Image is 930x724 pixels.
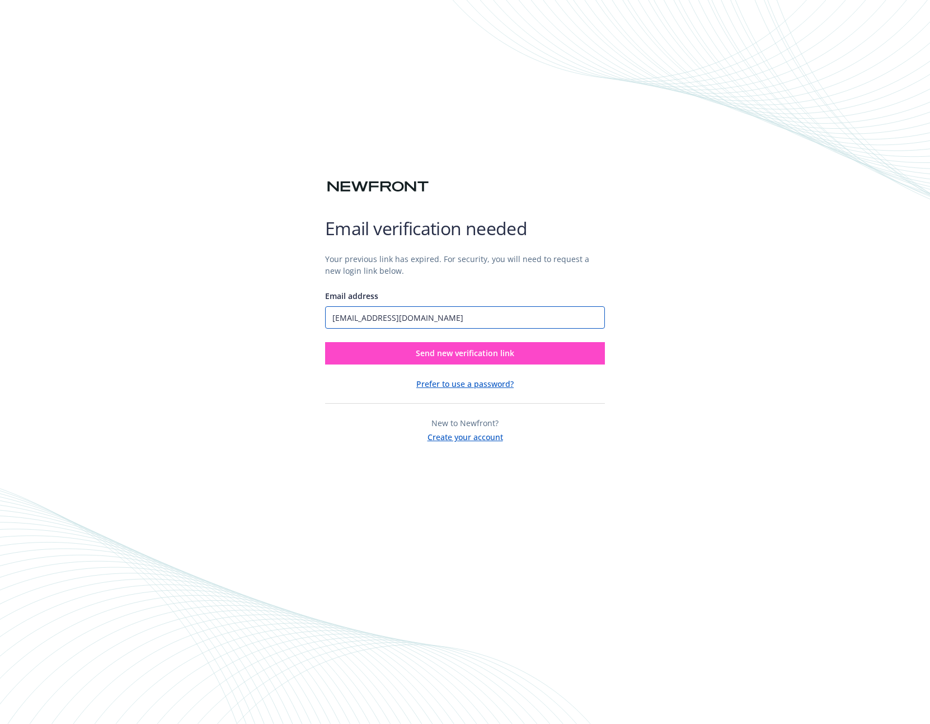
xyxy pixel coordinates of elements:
[325,253,605,277] p: Your previous link has expired. For security, you will need to request a new login link below.
[325,177,431,197] img: Newfront logo
[416,348,514,358] span: Send new verification link
[325,306,605,329] input: Enter your email
[416,378,514,390] button: Prefer to use a password?
[325,217,605,240] h1: Email verification needed
[325,342,605,365] button: Send new verification link
[431,418,499,428] span: New to Newfront?
[325,291,378,301] span: Email address
[428,429,503,443] button: Create your account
